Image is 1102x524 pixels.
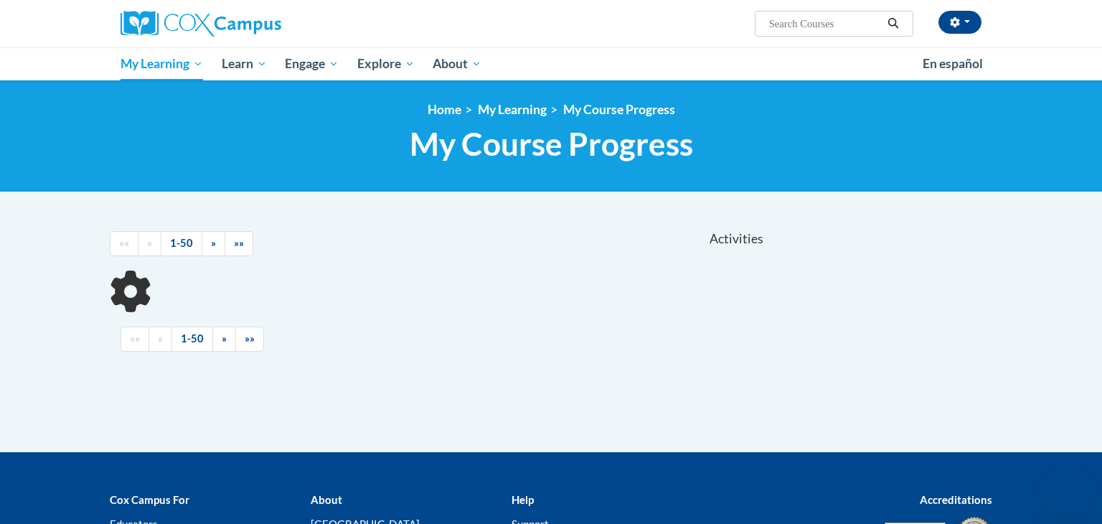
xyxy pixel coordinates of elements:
[348,47,424,80] a: Explore
[171,327,213,352] a: 1-50
[212,327,236,352] a: Next
[424,47,491,80] a: About
[110,231,138,256] a: Begining
[234,237,244,249] span: »»
[121,11,281,37] img: Cox Campus
[311,493,342,506] b: About
[130,332,140,345] span: ««
[202,231,225,256] a: Next
[913,49,992,79] a: En español
[357,55,415,72] span: Explore
[882,15,904,32] button: Search
[710,231,763,247] span: Activities
[433,55,481,72] span: About
[121,11,393,37] a: Cox Campus
[923,56,983,71] span: En español
[158,332,163,345] span: «
[563,102,675,117] a: My Course Progress
[275,47,348,80] a: Engage
[121,55,203,72] span: My Learning
[121,327,149,352] a: Begining
[161,231,202,256] a: 1-50
[245,332,255,345] span: »»
[285,55,339,72] span: Engage
[212,47,276,80] a: Learn
[478,102,547,117] a: My Learning
[149,327,172,352] a: Previous
[147,237,152,249] span: «
[428,102,461,117] a: Home
[225,231,253,256] a: End
[920,493,992,506] b: Accreditations
[119,237,129,249] span: ««
[138,231,161,256] a: Previous
[99,47,1003,80] div: Main menu
[512,493,534,506] b: Help
[938,11,981,34] button: Account Settings
[111,47,212,80] a: My Learning
[768,15,882,32] input: Search Courses
[222,332,227,345] span: »
[211,237,216,249] span: »
[410,125,693,163] span: My Course Progress
[235,327,264,352] a: End
[222,55,267,72] span: Learn
[110,493,189,506] b: Cox Campus For
[1045,467,1091,513] iframe: Button to launch messaging window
